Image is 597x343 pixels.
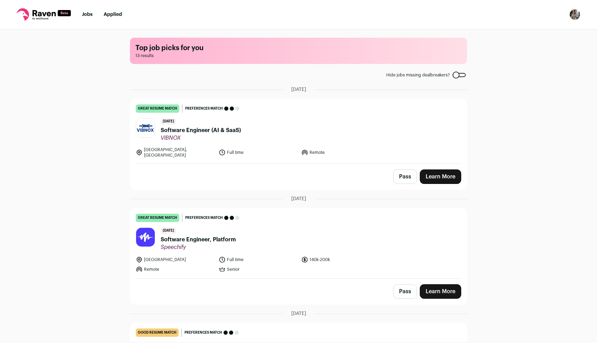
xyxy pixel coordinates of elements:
[291,310,306,317] span: [DATE]
[161,135,241,141] span: VIBNOX
[130,208,467,278] a: great resume match Preferences match [DATE] Software Engineer, Platform Speechify [GEOGRAPHIC_DAT...
[136,104,179,113] div: great resume match
[219,256,297,263] li: Full time
[136,119,155,137] img: 6cb078eeb8d517997bc9c887744bfc0eceb8d5aeb4cfbaa86f0e1cc1f5551744.jpg
[161,118,176,125] span: [DATE]
[301,147,380,158] li: Remote
[219,147,297,158] li: Full time
[82,12,93,17] a: Jobs
[420,284,461,299] a: Learn More
[219,266,297,273] li: Senior
[136,256,215,263] li: [GEOGRAPHIC_DATA]
[393,169,417,184] button: Pass
[569,9,580,20] button: Open dropdown
[136,328,179,337] div: good resume match
[104,12,122,17] a: Applied
[130,99,467,164] a: great resume match Preferences match [DATE] Software Engineer (AI & SaaS) VIBNOX [GEOGRAPHIC_DATA...
[161,235,236,244] span: Software Engineer, Platform
[291,195,306,202] span: [DATE]
[161,228,176,234] span: [DATE]
[386,72,450,78] span: Hide jobs missing dealbreakers?
[135,53,462,58] span: 13 results
[136,147,215,158] li: [GEOGRAPHIC_DATA], [GEOGRAPHIC_DATA]
[420,169,461,184] a: Learn More
[136,214,179,222] div: great resume match
[185,214,223,221] span: Preferences match
[301,256,380,263] li: 140k-200k
[185,105,223,112] span: Preferences match
[135,43,462,53] h1: Top job picks for you
[136,228,155,247] img: 59b05ed76c69f6ff723abab124283dfa738d80037756823f9fc9e3f42b66bce3.jpg
[161,126,241,135] span: Software Engineer (AI & SaaS)
[393,284,417,299] button: Pass
[184,329,222,336] span: Preferences match
[136,266,215,273] li: Remote
[161,244,236,251] span: Speechify
[291,86,306,93] span: [DATE]
[569,9,580,20] img: 3015484-medium_jpg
